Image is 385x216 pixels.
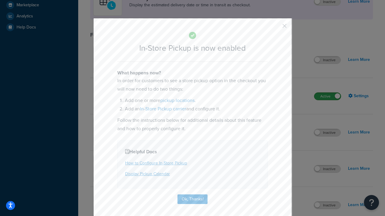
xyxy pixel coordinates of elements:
[125,105,268,113] li: Add an and configure it.
[140,105,186,112] a: In-Store Pickup carrier
[160,97,195,104] a: pickup locations
[117,69,268,76] h4: What happens now?
[125,148,260,155] h4: Helpful Docs
[117,76,268,93] p: In order for customers to see a store pickup option in the checkout you will now need to do two t...
[125,171,170,177] a: Display Pickup Calendar
[117,44,268,52] h2: In-Store Pickup is now enabled
[117,116,268,133] p: Follow the instructions below for additional details about this feature and how to properly confi...
[177,194,208,204] button: Ok, Thanks!
[125,160,187,166] a: How to Configure In-Store Pickup
[125,96,268,105] li: Add one or more .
